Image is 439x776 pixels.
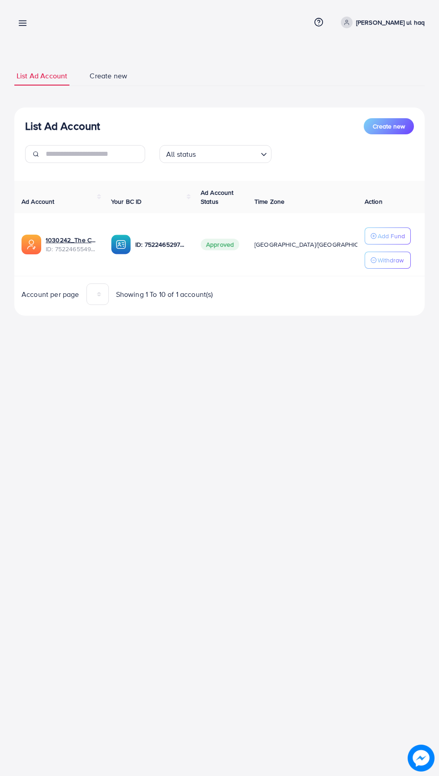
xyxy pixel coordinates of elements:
span: Ad Account [22,197,55,206]
span: All status [164,148,198,161]
span: Your BC ID [111,197,142,206]
span: List Ad Account [17,71,67,81]
img: image [408,745,435,772]
a: [PERSON_NAME] ul haq [337,17,425,28]
img: ic-ba-acc.ded83a64.svg [111,235,131,254]
input: Search for option [199,146,257,161]
span: [GEOGRAPHIC_DATA]/[GEOGRAPHIC_DATA] [254,240,379,249]
span: Time Zone [254,197,284,206]
div: Search for option [159,145,271,163]
span: Account per page [22,289,79,300]
span: Action [365,197,383,206]
p: [PERSON_NAME] ul haq [356,17,425,28]
a: 1030242_The Clothing Bazar_1751460503875 [46,236,97,244]
span: Showing 1 To 10 of 1 account(s) [116,289,213,300]
span: Approved [201,239,239,250]
h3: List Ad Account [25,120,100,133]
button: Withdraw [365,252,411,269]
button: Create new [364,118,414,134]
button: Add Fund [365,227,411,244]
span: Create new [90,71,127,81]
span: Ad Account Status [201,188,234,206]
span: ID: 7522465549293649921 [46,244,97,253]
span: Create new [373,122,405,131]
div: <span class='underline'>1030242_The Clothing Bazar_1751460503875</span></br>7522465549293649921 [46,236,97,254]
p: Add Fund [378,231,405,241]
img: ic-ads-acc.e4c84228.svg [22,235,41,254]
p: Withdraw [378,255,404,266]
p: ID: 7522465297945837585 [135,239,186,250]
